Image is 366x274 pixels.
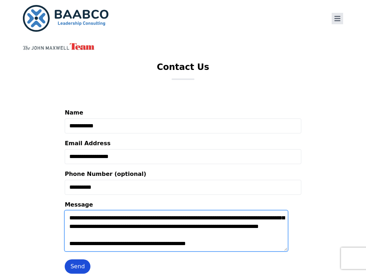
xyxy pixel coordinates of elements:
img: John Maxwell [23,43,94,50]
label: Name [65,108,301,118]
img: BAABCO Consulting Services [23,5,109,32]
label: Message [65,201,301,210]
label: Phone Number (optional) [65,170,301,180]
h1: Contact Us [157,61,209,78]
button: Send [65,259,90,274]
label: Email Address [65,139,301,149]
